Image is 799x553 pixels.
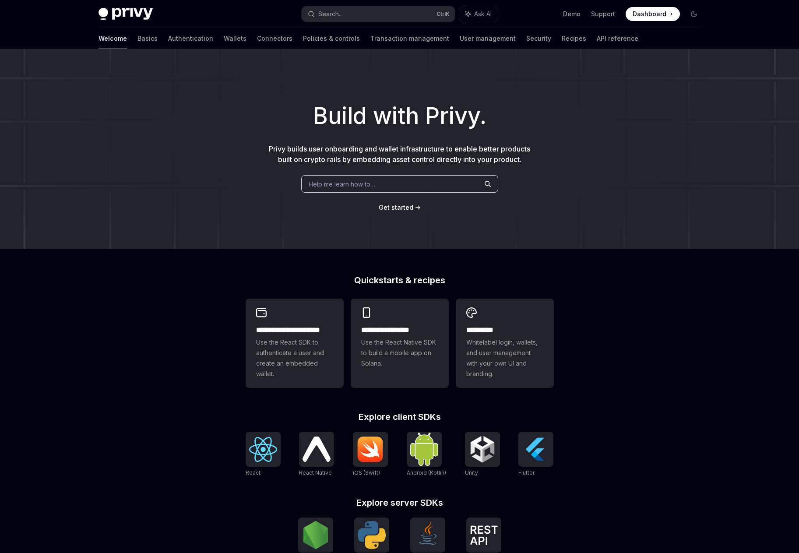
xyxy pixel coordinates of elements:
span: Dashboard [633,10,666,18]
img: Flutter [522,435,550,463]
img: React Native [303,437,331,461]
div: Search... [318,9,343,19]
span: Privy builds user onboarding and wallet infrastructure to enable better products built on crypto ... [269,144,530,164]
a: **** **** **** ***Use the React Native SDK to build a mobile app on Solana. [351,299,449,388]
span: Flutter [518,469,535,476]
a: Demo [563,10,581,18]
img: React [249,437,277,462]
a: ReactReact [246,432,281,477]
a: Security [526,28,551,49]
a: Welcome [99,28,127,49]
a: **** *****Whitelabel login, wallets, and user management with your own UI and branding. [456,299,554,388]
span: Use the React Native SDK to build a mobile app on Solana. [361,337,438,369]
a: FlutterFlutter [518,432,553,477]
span: iOS (Swift) [353,469,380,476]
img: REST API [470,525,498,545]
span: Unity [465,469,478,476]
h2: Explore client SDKs [246,412,554,421]
img: Unity [468,435,496,463]
a: Authentication [168,28,213,49]
a: Support [591,10,615,18]
a: Transaction management [370,28,449,49]
a: Connectors [257,28,292,49]
a: API reference [597,28,638,49]
span: Ctrl K [436,11,450,18]
span: Ask AI [474,10,492,18]
span: Help me learn how to… [309,180,375,189]
a: UnityUnity [465,432,500,477]
a: Dashboard [626,7,680,21]
span: React Native [299,469,332,476]
a: Policies & controls [303,28,360,49]
a: User management [460,28,516,49]
a: Wallets [224,28,246,49]
img: dark logo [99,8,153,20]
a: Android (Kotlin)Android (Kotlin) [407,432,446,477]
span: Whitelabel login, wallets, and user management with your own UI and branding. [466,337,543,379]
button: Toggle dark mode [687,7,701,21]
button: Search...CtrlK [302,6,455,22]
a: Recipes [562,28,586,49]
img: Java [414,521,442,549]
span: Get started [379,204,413,211]
h2: Explore server SDKs [246,498,554,507]
img: Android (Kotlin) [410,433,438,465]
a: React NativeReact Native [299,432,334,477]
img: iOS (Swift) [356,436,384,462]
img: NodeJS [302,521,330,549]
button: Ask AI [459,6,498,22]
img: Python [358,521,386,549]
h1: Build with Privy. [14,99,785,133]
a: Basics [137,28,158,49]
a: Get started [379,203,413,212]
a: iOS (Swift)iOS (Swift) [353,432,388,477]
span: React [246,469,260,476]
h2: Quickstarts & recipes [246,276,554,285]
span: Android (Kotlin) [407,469,446,476]
span: Use the React SDK to authenticate a user and create an embedded wallet. [256,337,333,379]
